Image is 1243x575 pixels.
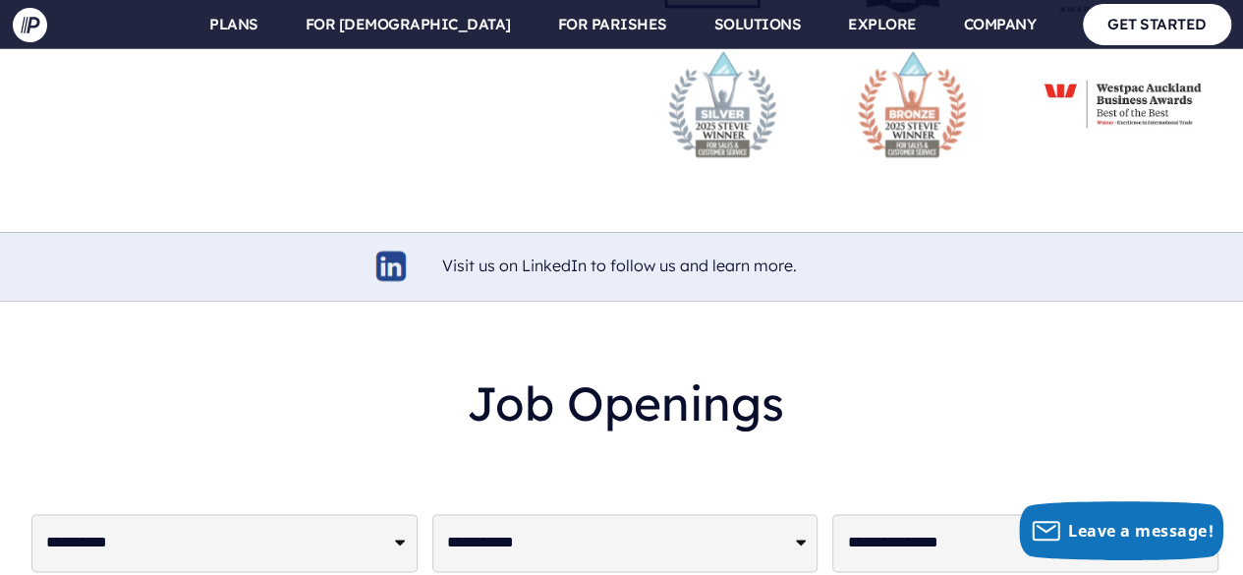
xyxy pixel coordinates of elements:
[853,45,971,163] img: stevie-bronze
[31,360,1218,447] h2: Job Openings
[1019,501,1223,560] button: Leave a message!
[663,45,781,163] img: stevie-silver
[1083,4,1231,44] a: GET STARTED
[441,256,796,275] a: Visit us on LinkedIn to follow us and learn more.
[373,248,410,284] img: linkedin-logo
[1044,78,1203,131] img: WABA-2022.jpg
[1068,520,1214,542] span: Leave a message!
